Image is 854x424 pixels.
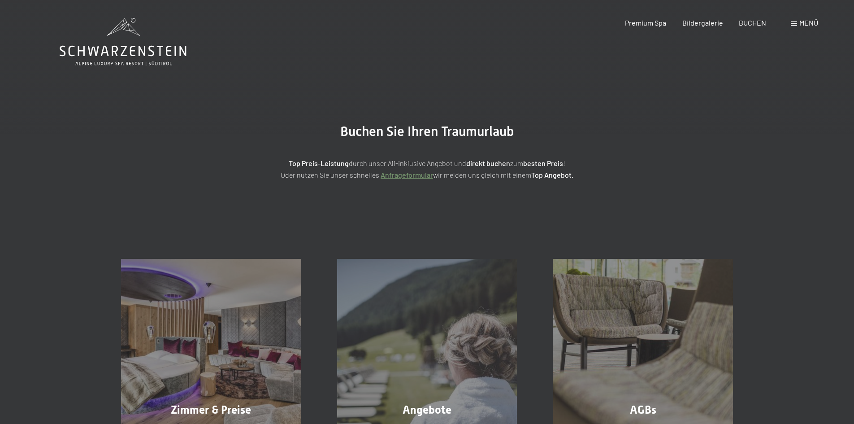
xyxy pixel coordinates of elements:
[203,157,651,180] p: durch unser All-inklusive Angebot und zum ! Oder nutzen Sie unser schnelles wir melden uns gleich...
[739,18,766,27] a: BUCHEN
[523,159,563,167] strong: besten Preis
[466,159,510,167] strong: direkt buchen
[625,18,666,27] a: Premium Spa
[403,403,451,416] span: Angebote
[340,123,514,139] span: Buchen Sie Ihren Traumurlaub
[171,403,251,416] span: Zimmer & Preise
[799,18,818,27] span: Menü
[289,159,349,167] strong: Top Preis-Leistung
[682,18,723,27] a: Bildergalerie
[381,170,433,179] a: Anfrageformular
[630,403,656,416] span: AGBs
[531,170,573,179] strong: Top Angebot.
